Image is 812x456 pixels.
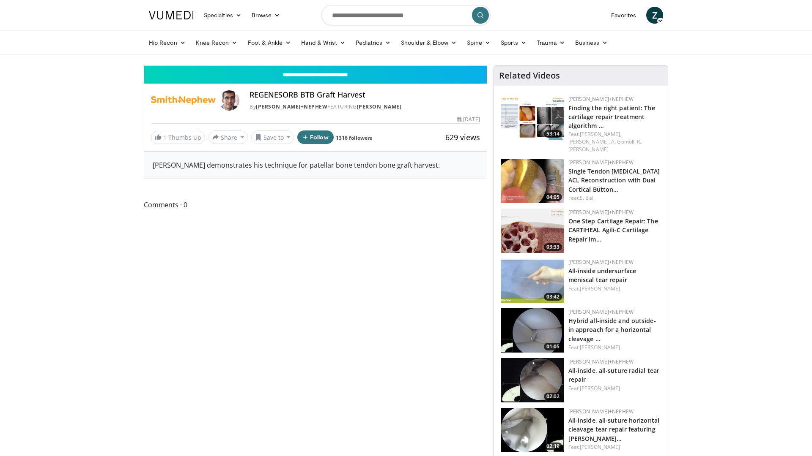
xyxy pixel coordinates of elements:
[580,194,595,201] a: S. Ball
[149,11,194,19] img: VuMedi Logo
[544,343,562,350] span: 01:05
[151,131,205,144] a: 1 Thumbs Up
[501,95,564,140] a: 53:14
[499,71,560,81] h4: Related Videos
[256,103,327,110] a: [PERSON_NAME]+Nephew
[296,34,351,51] a: Hand & Wrist
[208,130,248,144] button: Share
[462,34,495,51] a: Spine
[219,90,239,111] img: Avatar
[501,159,564,203] img: 47fc3831-2644-4472-a478-590317fb5c48.150x105_q85_crop-smart_upscale.jpg
[568,344,661,351] div: Feat.
[611,138,636,145] a: A. Gomoll,
[144,199,487,210] span: Comments 0
[568,217,658,243] a: One Step Cartilage Repair: The CARTIHEAL Agili-C Cartilage Repair Im…
[251,130,294,144] button: Save to
[570,34,613,51] a: Business
[396,34,462,51] a: Shoulder & Elbow
[163,133,167,141] span: 1
[501,408,564,452] a: 02:19
[568,366,659,383] a: All-inside, all-suture radial tear repair
[580,130,621,138] a: [PERSON_NAME],
[568,95,634,103] a: [PERSON_NAME]+Nephew
[501,209,564,253] a: 03:33
[357,103,402,110] a: [PERSON_NAME]
[568,209,634,216] a: [PERSON_NAME]+Nephew
[568,104,655,130] a: Finding the right patient: The cartilage repair treatment algorithm …
[580,344,620,351] a: [PERSON_NAME]
[568,358,634,365] a: [PERSON_NAME]+Nephew
[568,408,634,415] a: [PERSON_NAME]+Nephew
[568,443,661,451] div: Feat.
[191,34,243,51] a: Knee Recon
[568,267,636,284] a: All-inside undersurface meniscal tear repair
[568,138,610,145] a: [PERSON_NAME],
[544,393,562,400] span: 02:02
[496,34,532,51] a: Sports
[501,209,564,253] img: 781f413f-8da4-4df1-9ef9-bed9c2d6503b.150x105_q85_crop-smart_upscale.jpg
[250,90,480,100] h4: REGENESORB BTB Graft Harvest
[336,134,372,141] a: 1316 followers
[544,130,562,138] span: 53:14
[501,95,564,140] img: 2894c166-06ea-43da-b75e-3312627dae3b.150x105_q85_crop-smart_upscale.jpg
[501,308,564,353] img: 364c13b8-bf65-400b-a941-5a4a9c158216.150x105_q85_crop-smart_upscale.jpg
[568,317,656,342] a: Hybrid all-inside and outside-in approach for a horizontal cleavage …
[568,138,642,153] a: R. [PERSON_NAME]
[501,159,564,203] a: 04:05
[568,159,634,166] a: [PERSON_NAME]+Nephew
[501,308,564,353] a: 01:05
[144,152,487,179] div: [PERSON_NAME] demonstrates his technique for patellar bone tendon bone graft harvest.
[351,34,396,51] a: Pediatrics
[297,130,334,144] button: Follow
[544,243,562,251] span: 03:33
[199,7,247,24] a: Specialties
[580,443,620,451] a: [PERSON_NAME]
[247,7,285,24] a: Browse
[568,258,634,266] a: [PERSON_NAME]+Nephew
[501,408,564,452] img: 173c071b-399e-4fbc-8156-5fdd8d6e2d0e.150x105_q85_crop-smart_upscale.jpg
[457,116,480,123] div: [DATE]
[568,194,661,202] div: Feat.
[568,385,661,392] div: Feat.
[321,5,491,25] input: Search topics, interventions
[606,7,641,24] a: Favorites
[568,308,634,315] a: [PERSON_NAME]+Nephew
[501,358,564,402] a: 02:02
[144,34,191,51] a: Hip Recon
[501,358,564,402] img: 0d5ae7a0-0009-4902-af95-81e215730076.150x105_q85_crop-smart_upscale.jpg
[544,193,562,201] span: 04:05
[250,103,480,111] div: By FEATURING
[568,130,661,153] div: Feat.
[580,285,620,292] a: [PERSON_NAME]
[151,90,216,111] img: Smith+Nephew
[445,132,480,142] span: 629 views
[532,34,570,51] a: Trauma
[568,285,661,293] div: Feat.
[544,293,562,301] span: 03:42
[580,385,620,392] a: [PERSON_NAME]
[568,416,659,442] a: All-inside, all-suture horizontal cleavage tear repair featuring [PERSON_NAME]…
[243,34,296,51] a: Foot & Ankle
[646,7,663,24] a: Z
[544,442,562,450] span: 02:19
[568,167,660,193] a: Single Tendon [MEDICAL_DATA] ACL Reconstruction with Dual Cortical Button…
[501,258,564,303] a: 03:42
[501,258,564,303] img: 02c34c8e-0ce7-40b9-85e3-cdd59c0970f9.150x105_q85_crop-smart_upscale.jpg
